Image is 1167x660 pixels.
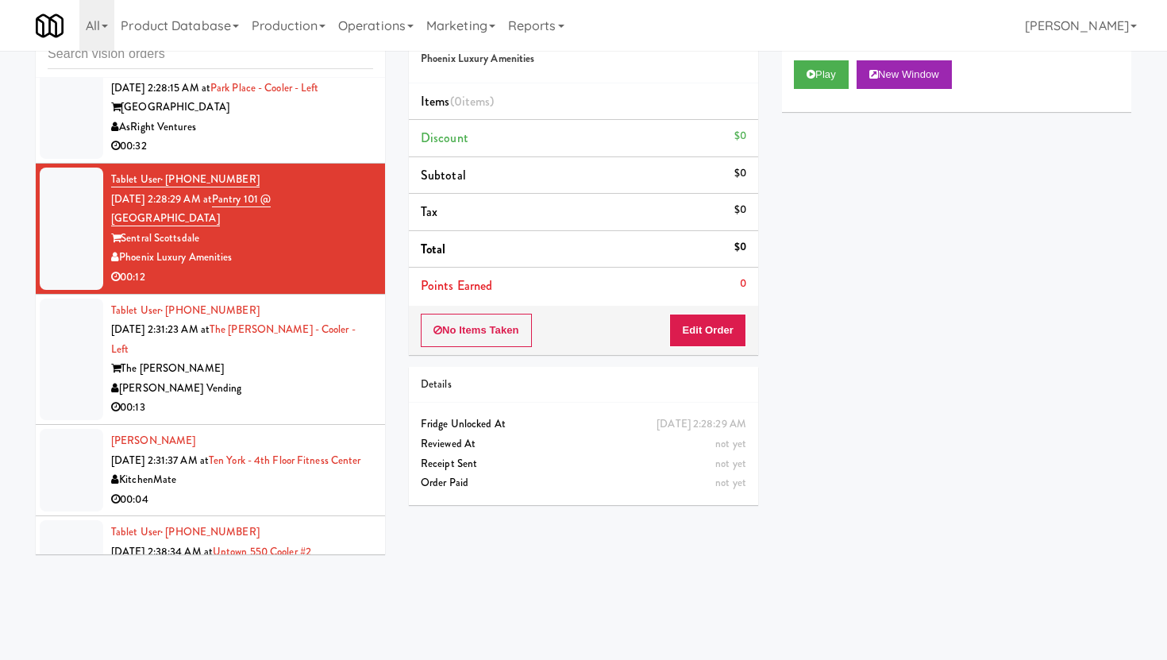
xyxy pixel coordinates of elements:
[421,129,468,147] span: Discount
[111,453,209,468] span: [DATE] 2:31:37 AM at
[209,453,361,468] a: Ten York - 4th Floor Fitness Center
[111,303,260,318] a: Tablet User· [PHONE_NUMBER]
[111,470,373,490] div: KitchenMate
[734,126,746,146] div: $0
[421,53,746,65] h5: Phoenix Luxury Amenities
[111,433,195,448] a: [PERSON_NAME]
[160,524,260,539] span: · [PHONE_NUMBER]
[669,314,746,347] button: Edit Order
[715,456,746,471] span: not yet
[36,12,64,40] img: Micromart
[421,415,746,434] div: Fridge Unlocked At
[213,544,311,559] a: Uptown 550 Cooler #2
[36,295,385,426] li: Tablet User· [PHONE_NUMBER][DATE] 2:31:23 AM atThe [PERSON_NAME] - Cooler - LeftThe [PERSON_NAME]...
[857,60,952,89] button: New Window
[794,60,849,89] button: Play
[111,379,373,399] div: [PERSON_NAME] Vending
[111,398,373,418] div: 00:13
[421,92,494,110] span: Items
[111,359,373,379] div: The [PERSON_NAME]
[715,436,746,451] span: not yet
[36,516,385,627] li: Tablet User· [PHONE_NUMBER][DATE] 2:38:34 AM atUptown 550 Cooler #2Uptown 550Modern Vending Syste...
[421,276,492,295] span: Points Earned
[160,303,260,318] span: · [PHONE_NUMBER]
[421,166,466,184] span: Subtotal
[111,98,373,118] div: [GEOGRAPHIC_DATA]
[111,524,260,539] a: Tablet User· [PHONE_NUMBER]
[111,118,373,137] div: AsRight Ventures
[36,52,385,164] li: Tablet User· [PHONE_NUMBER][DATE] 2:28:15 AM atPark Place - Cooler - Left[GEOGRAPHIC_DATA]AsRight...
[734,237,746,257] div: $0
[48,40,373,69] input: Search vision orders
[111,172,260,187] a: Tablet User· [PHONE_NUMBER]
[111,544,213,559] span: [DATE] 2:38:34 AM at
[111,490,373,510] div: 00:04
[421,314,532,347] button: No Items Taken
[111,248,373,268] div: Phoenix Luxury Amenities
[36,164,385,295] li: Tablet User· [PHONE_NUMBER][DATE] 2:28:29 AM atPantry 101 @ [GEOGRAPHIC_DATA]Sentral ScottsdalePh...
[111,322,356,357] a: The [PERSON_NAME] - Cooler - Left
[111,80,210,95] span: [DATE] 2:28:15 AM at
[421,375,746,395] div: Details
[160,172,260,187] span: · [PHONE_NUMBER]
[421,454,746,474] div: Receipt Sent
[715,475,746,490] span: not yet
[421,473,746,493] div: Order Paid
[36,425,385,516] li: [PERSON_NAME][DATE] 2:31:37 AM atTen York - 4th Floor Fitness CenterKitchenMate00:04
[734,200,746,220] div: $0
[462,92,491,110] ng-pluralize: items
[111,322,210,337] span: [DATE] 2:31:23 AM at
[111,268,373,288] div: 00:12
[657,415,746,434] div: [DATE] 2:28:29 AM
[111,191,212,206] span: [DATE] 2:28:29 AM at
[421,203,437,221] span: Tax
[210,80,319,95] a: Park Place - Cooler - Left
[740,274,746,294] div: 0
[421,240,446,258] span: Total
[421,434,746,454] div: Reviewed At
[450,92,495,110] span: (0 )
[111,137,373,156] div: 00:32
[111,229,373,249] div: Sentral Scottsdale
[734,164,746,183] div: $0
